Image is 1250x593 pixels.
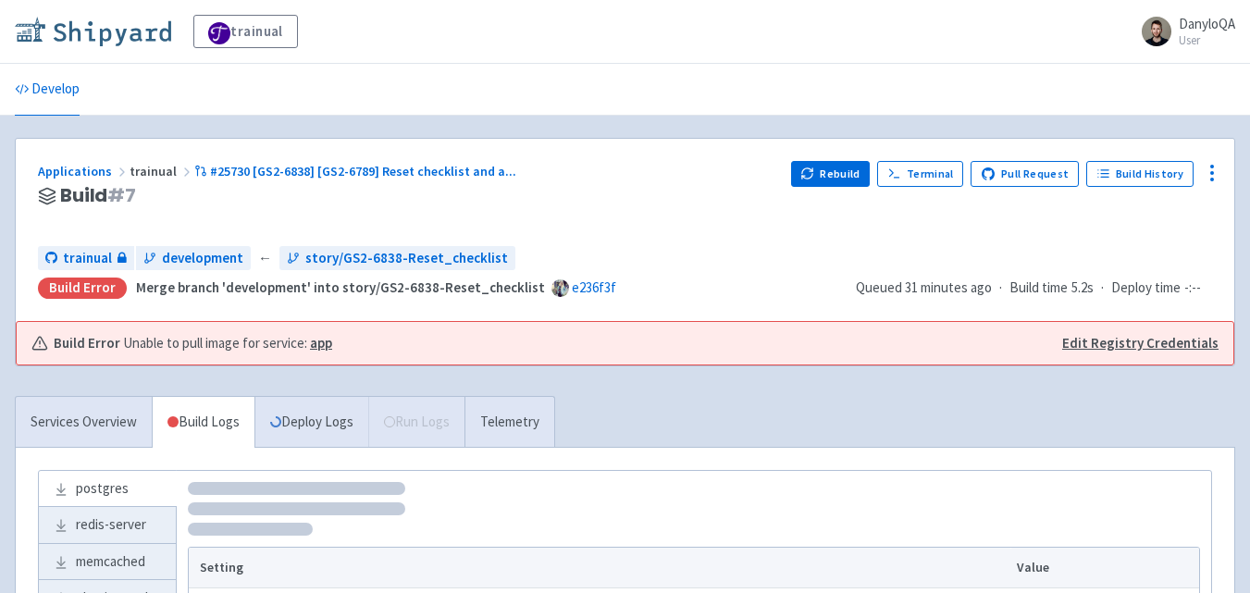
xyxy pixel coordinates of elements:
[39,507,176,543] a: redis-server
[153,397,254,448] a: Build Logs
[16,397,152,448] a: Services Overview
[1009,278,1068,299] span: Build time
[1111,278,1181,299] span: Deploy time
[1086,161,1194,187] a: Build History
[38,246,134,271] a: trainual
[791,161,871,187] button: Rebuild
[1179,15,1235,32] span: DanyloQA
[877,161,963,187] a: Terminal
[258,248,272,269] span: ←
[38,163,130,179] a: Applications
[15,17,171,46] img: Shipyard logo
[39,471,176,507] a: postgres
[856,278,992,296] span: Queued
[136,278,545,296] strong: Merge branch 'development' into story/GS2-6838-Reset_checklist
[193,15,298,48] a: trainual
[130,163,194,179] span: trainual
[1131,17,1235,46] a: DanyloQA User
[254,397,368,448] a: Deploy Logs
[136,246,251,271] a: development
[310,334,332,352] a: app
[194,163,519,179] a: #25730 [GS2-6838] [GS2-6789] Reset checklist and a...
[54,333,120,354] b: Build Error
[905,278,992,296] time: 31 minutes ago
[210,163,516,179] span: #25730 [GS2-6838] [GS2-6789] Reset checklist and a ...
[189,548,1010,588] th: Setting
[856,278,1212,299] div: · ·
[63,248,112,269] span: trainual
[15,64,80,116] a: Develop
[1062,333,1219,354] a: Edit Registry Credentials
[1071,278,1094,299] span: 5.2s
[1010,548,1199,588] th: Value
[1179,34,1235,46] small: User
[60,185,136,206] span: Build
[279,246,515,271] a: story/GS2-6838-Reset_checklist
[572,278,616,296] a: e236f3f
[107,182,136,208] span: # 7
[305,248,508,269] span: story/GS2-6838-Reset_checklist
[39,544,176,580] a: memcached
[971,161,1079,187] a: Pull Request
[123,333,332,354] span: Unable to pull image for service:
[38,278,127,299] div: Build Error
[1184,278,1201,299] span: -:--
[162,248,243,269] span: development
[464,397,554,448] a: Telemetry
